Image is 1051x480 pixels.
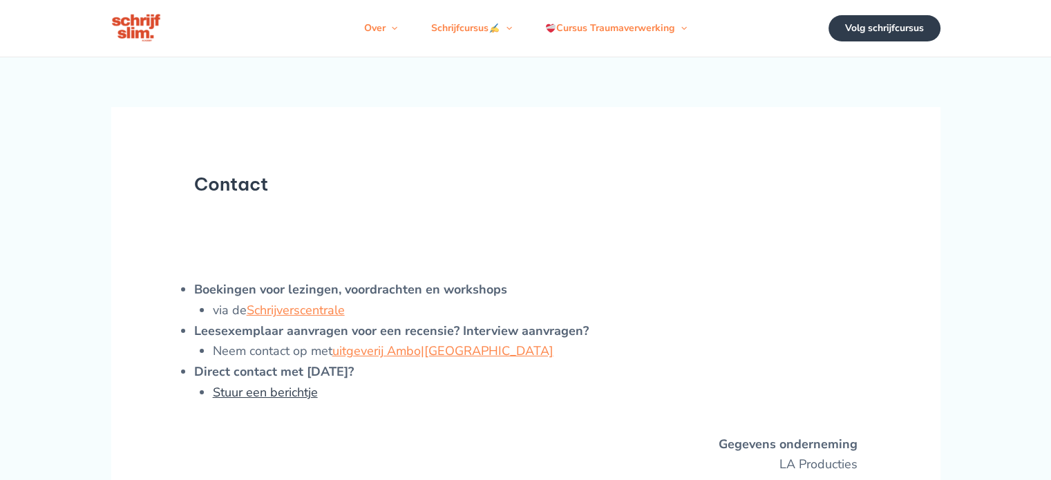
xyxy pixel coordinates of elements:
a: uitgeverij Ambo|[GEOGRAPHIC_DATA] [332,343,553,359]
li: via de [213,300,858,321]
a: Stuur een berichtje [213,384,318,401]
strong: Gegevens onderneming [718,436,857,452]
a: Schrijverscentrale [247,302,345,318]
nav: Navigatie op de site: Menu [347,8,703,49]
span: Menu schakelen [385,8,397,49]
a: OverMenu schakelen [347,8,414,49]
span: Menu schakelen [674,8,687,49]
strong: Leesexemplaar aanvragen voor een recensie? Interview aanvragen? [194,323,589,339]
a: Cursus TraumaverwerkingMenu schakelen [529,8,703,49]
strong: Boekingen voor lezingen, voordrachten en workshops [194,281,507,298]
strong: Direct contact met [DATE]? [194,363,354,380]
img: ❤️‍🩹 [546,23,556,33]
li: Neem contact op met [213,341,858,362]
a: SchrijfcursusMenu schakelen [415,8,529,49]
img: schrijfcursus schrijfslim academy [111,12,162,44]
span: Menu schakelen [500,8,512,49]
h1: Contact [194,173,858,195]
a: Volg schrijfcursus [829,15,940,41]
img: ✍️ [489,23,499,33]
